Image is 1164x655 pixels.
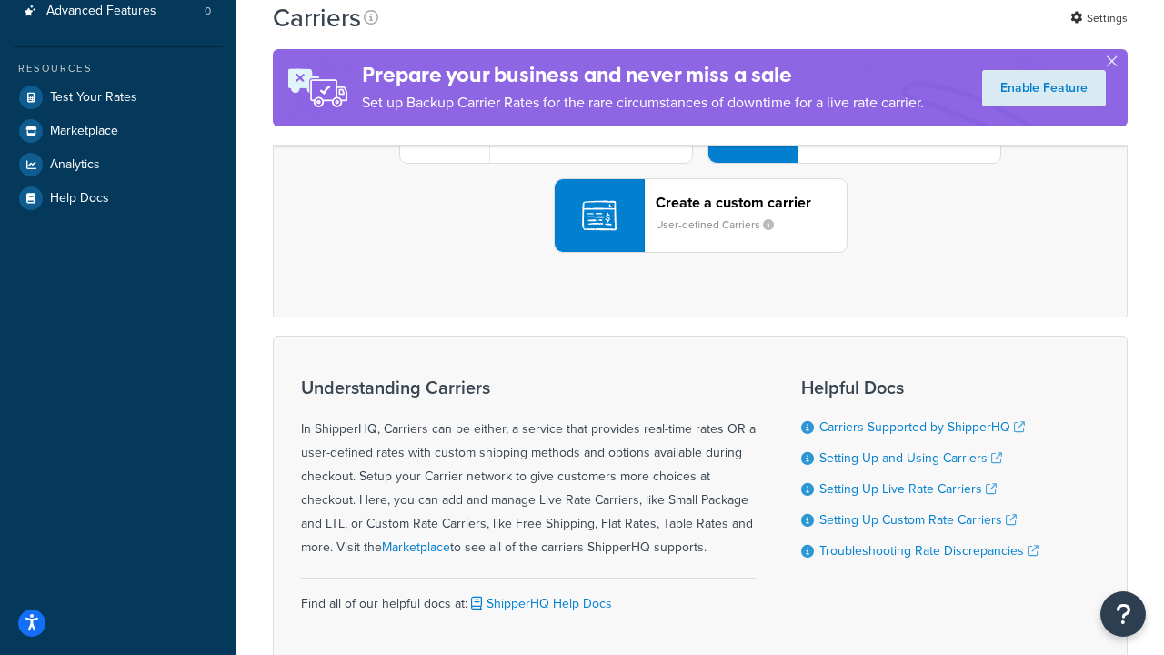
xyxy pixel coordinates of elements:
div: Resources [14,61,223,76]
a: Setting Up Live Rate Carriers [819,479,997,499]
button: Create a custom carrierUser-defined Carriers [554,178,848,253]
span: 0 [205,4,211,19]
div: In ShipperHQ, Carriers can be either, a service that provides real-time rates OR a user-defined r... [301,378,756,559]
header: Create a custom carrier [656,194,847,211]
span: Advanced Features [46,4,156,19]
a: Marketplace [382,538,450,557]
a: Troubleshooting Rate Discrepancies [819,541,1039,560]
h3: Understanding Carriers [301,378,756,398]
a: Help Docs [14,182,223,215]
small: User-defined Carriers [656,217,788,233]
span: Analytics [50,157,100,173]
span: Marketplace [50,124,118,139]
a: ShipperHQ Help Docs [467,594,612,613]
a: Settings [1070,5,1128,31]
a: Analytics [14,148,223,181]
img: icon-carrier-custom-c93b8a24.svg [582,198,617,233]
span: Help Docs [50,191,109,207]
h4: Prepare your business and never miss a sale [362,60,924,90]
span: Test Your Rates [50,90,137,106]
img: ad-rules-rateshop-fe6ec290ccb7230408bd80ed9643f0289d75e0ffd9eb532fc0e269fcd187b520.png [273,49,362,126]
a: Enable Feature [982,70,1106,106]
a: Carriers Supported by ShipperHQ [819,418,1025,437]
a: Setting Up Custom Rate Carriers [819,510,1017,529]
a: Setting Up and Using Carriers [819,448,1002,468]
p: Set up Backup Carrier Rates for the rare circumstances of downtime for a live rate carrier. [362,90,924,116]
button: Open Resource Center [1100,591,1146,637]
a: Test Your Rates [14,81,223,114]
a: Marketplace [14,115,223,147]
h3: Helpful Docs [801,378,1039,398]
div: Find all of our helpful docs at: [301,578,756,616]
